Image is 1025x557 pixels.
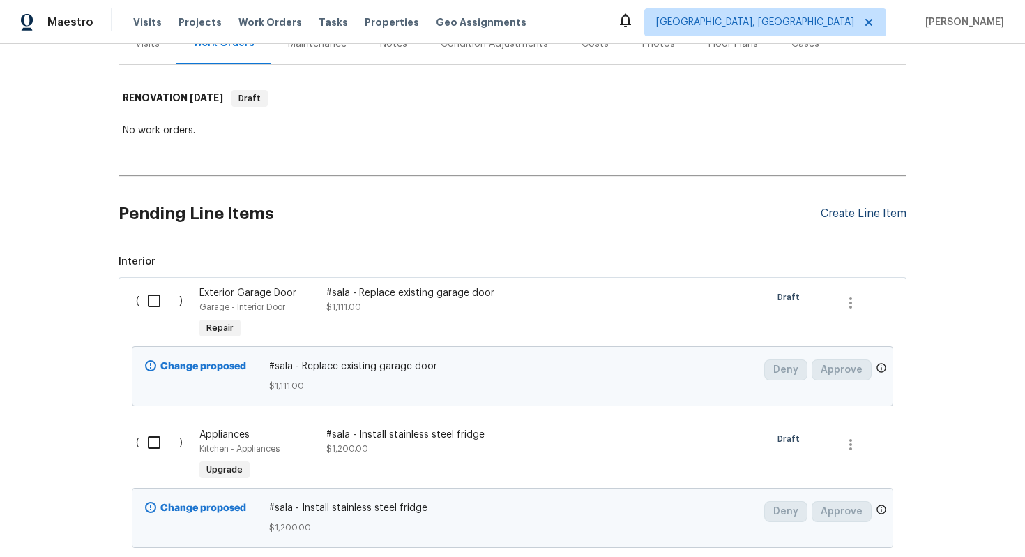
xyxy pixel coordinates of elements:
[380,37,407,51] div: Notes
[812,359,872,380] button: Approve
[656,15,854,29] span: [GEOGRAPHIC_DATA], [GEOGRAPHIC_DATA]
[288,37,347,51] div: Maintenance
[764,359,807,380] button: Deny
[123,124,902,138] div: No work orders.
[441,37,548,51] div: Condition Adjustments
[326,286,572,300] div: #sala - Replace existing garage door
[132,282,195,346] div: ( )
[365,15,419,29] span: Properties
[233,91,266,105] span: Draft
[199,430,250,440] span: Appliances
[812,501,872,522] button: Approve
[179,15,222,29] span: Projects
[582,37,609,51] div: Costs
[201,321,239,335] span: Repair
[326,445,368,453] span: $1,200.00
[199,445,280,453] span: Kitchen - Appliances
[777,432,805,446] span: Draft
[436,15,526,29] span: Geo Assignments
[777,290,805,304] span: Draft
[201,463,248,477] span: Upgrade
[119,255,906,269] span: Interior
[326,303,361,311] span: $1,111.00
[238,15,302,29] span: Work Orders
[190,93,223,103] span: [DATE]
[708,37,758,51] div: Floor Plans
[47,15,93,29] span: Maestro
[764,501,807,522] button: Deny
[319,17,348,27] span: Tasks
[269,359,757,373] span: #sala - Replace existing garage door
[135,37,160,51] div: Visits
[920,15,1004,29] span: [PERSON_NAME]
[119,181,821,246] h2: Pending Line Items
[642,37,675,51] div: Photos
[791,37,819,51] div: Cases
[199,303,285,311] span: Garage - Interior Door
[160,362,246,371] b: Change proposed
[821,207,906,221] div: Create Line Item
[199,288,296,298] span: Exterior Garage Door
[876,504,887,519] span: Only a market manager or an area construction manager can approve
[269,501,757,515] span: #sala - Install stainless steel fridge
[269,521,757,535] span: $1,200.00
[160,503,246,513] b: Change proposed
[119,76,906,121] div: RENOVATION [DATE]Draft
[269,379,757,393] span: $1,111.00
[123,90,223,107] h6: RENOVATION
[132,424,195,488] div: ( )
[326,428,572,442] div: #sala - Install stainless steel fridge
[876,362,887,377] span: Only a market manager or an area construction manager can approve
[133,15,162,29] span: Visits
